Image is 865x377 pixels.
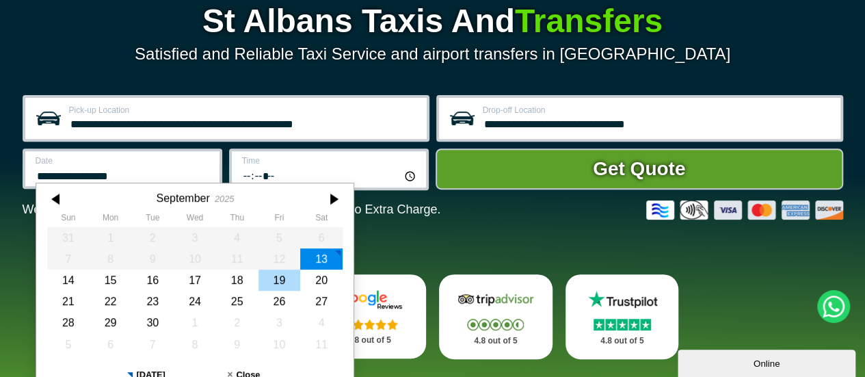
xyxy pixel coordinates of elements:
[258,291,300,312] div: 26 September 2025
[131,248,174,270] div: 09 September 2025
[156,192,209,205] div: September
[174,227,216,248] div: 03 September 2025
[300,334,343,355] div: 11 October 2025
[47,291,90,312] div: 21 September 2025
[215,291,258,312] div: 25 September 2025
[131,334,174,355] div: 07 October 2025
[174,334,216,355] div: 08 October 2025
[258,227,300,248] div: 05 September 2025
[174,312,216,333] div: 01 October 2025
[47,227,90,248] div: 31 August 2025
[258,213,300,226] th: Friday
[454,333,537,350] p: 4.8 out of 5
[47,334,90,355] div: 05 October 2025
[300,291,343,312] div: 27 September 2025
[300,312,343,333] div: 04 October 2025
[258,248,300,270] div: 12 September 2025
[439,274,553,359] a: Tripadvisor Stars 4.8 out of 5
[47,248,90,270] div: 07 September 2025
[214,194,233,204] div: 2025
[89,291,131,312] div: 22 September 2025
[89,213,131,226] th: Monday
[47,312,90,333] div: 28 September 2025
[89,248,131,270] div: 08 September 2025
[455,289,537,310] img: Tripadvisor
[300,213,343,226] th: Saturday
[646,200,843,220] img: Credit And Debit Cards
[581,333,664,350] p: 4.8 out of 5
[89,334,131,355] div: 06 October 2025
[436,148,843,190] button: Get Quote
[215,248,258,270] div: 11 September 2025
[284,203,440,216] span: The Car at No Extra Charge.
[174,248,216,270] div: 10 September 2025
[23,203,441,217] p: We Now Accept Card & Contactless Payment In
[131,312,174,333] div: 30 September 2025
[300,227,343,248] div: 06 September 2025
[131,213,174,226] th: Tuesday
[174,213,216,226] th: Wednesday
[300,270,343,291] div: 20 September 2025
[483,106,832,114] label: Drop-off Location
[312,274,426,359] a: Google Stars 4.8 out of 5
[215,227,258,248] div: 04 September 2025
[565,274,679,359] a: Trustpilot Stars 4.8 out of 5
[131,227,174,248] div: 02 September 2025
[594,319,651,330] img: Stars
[89,227,131,248] div: 01 September 2025
[36,157,211,165] label: Date
[47,270,90,291] div: 14 September 2025
[174,270,216,291] div: 17 September 2025
[215,312,258,333] div: 02 October 2025
[89,270,131,291] div: 15 September 2025
[678,347,858,377] iframe: chat widget
[328,289,410,310] img: Google
[258,334,300,355] div: 10 October 2025
[258,312,300,333] div: 03 October 2025
[23,5,843,38] h1: St Albans Taxis And
[467,319,524,330] img: Stars
[47,213,90,226] th: Sunday
[215,334,258,355] div: 09 October 2025
[242,157,418,165] label: Time
[581,289,663,310] img: Trustpilot
[515,3,663,39] span: Transfers
[215,213,258,226] th: Thursday
[69,106,418,114] label: Pick-up Location
[215,270,258,291] div: 18 September 2025
[89,312,131,333] div: 29 September 2025
[23,44,843,64] p: Satisfied and Reliable Taxi Service and airport transfers in [GEOGRAPHIC_DATA]
[131,291,174,312] div: 23 September 2025
[174,291,216,312] div: 24 September 2025
[131,270,174,291] div: 16 September 2025
[328,332,411,349] p: 4.8 out of 5
[300,248,343,270] div: 13 September 2025
[258,270,300,291] div: 19 September 2025
[341,319,398,330] img: Stars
